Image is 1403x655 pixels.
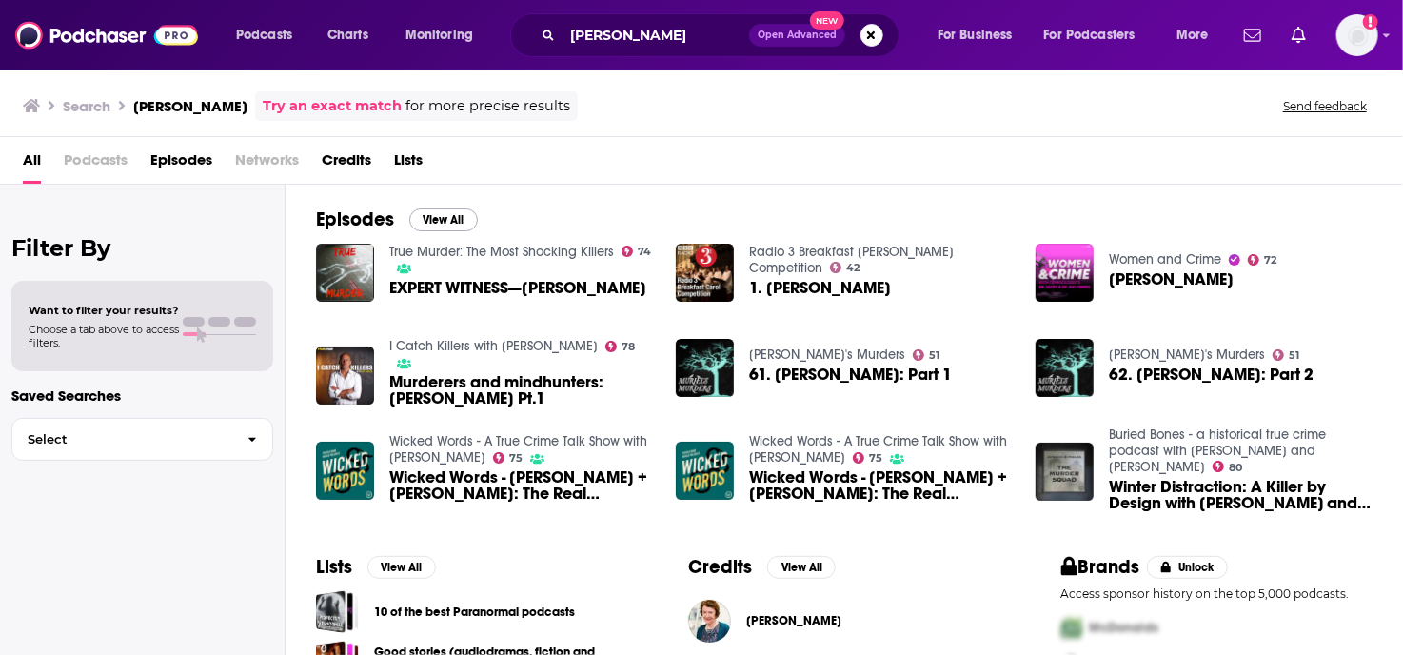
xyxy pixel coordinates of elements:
button: open menu [223,20,317,50]
span: 51 [929,351,939,360]
a: Buried Bones - a historical true crime podcast with Kate Winkler Dawson and Paul Holes [1109,427,1326,475]
a: 10 of the best Paranormal podcasts [316,590,359,633]
span: For Podcasters [1044,22,1136,49]
a: Charts [315,20,380,50]
a: 80 [1213,461,1243,472]
span: Select [12,433,232,446]
a: 62. Ann Burgess: Part 2 [1109,367,1314,383]
img: Winter Distraction: A Killer by Design with Dr. Ann Burgess and Steven Constantine [1036,443,1094,501]
span: Murderers and mindhunters: [PERSON_NAME] Pt.1 [389,374,653,407]
span: 75 [509,454,523,463]
span: Wicked Words - [PERSON_NAME] + [PERSON_NAME]: The Real Mindhunter [389,469,653,502]
span: McDonalds [1090,620,1159,636]
h3: Search [63,97,110,115]
a: Try an exact match [263,95,402,117]
a: Wicked Words - Dr. Ann Burgess + Steven Constantine: The Real Mindhunter [749,469,1013,502]
a: CreditsView All [688,555,836,579]
h2: Filter By [11,234,273,262]
span: New [810,11,844,30]
img: First Pro Logo [1054,608,1090,647]
button: View All [367,556,436,579]
a: Show notifications dropdown [1284,19,1314,51]
span: 61. [PERSON_NAME]: Part 1 [749,367,952,383]
h2: Brands [1061,555,1140,579]
a: Muriel's Murders [1109,347,1265,363]
span: Winter Distraction: A Killer by Design with [PERSON_NAME] and [PERSON_NAME] [1109,479,1373,511]
a: All [23,145,41,184]
input: Search podcasts, credits, & more... [563,20,749,50]
span: Monitoring [405,22,473,49]
img: Ann Burgess [1036,244,1094,302]
span: [PERSON_NAME] [746,613,841,628]
span: For Business [938,22,1013,49]
a: Dr. Ann Burgess [688,600,731,643]
a: Radio 3 Breakfast Carol Competition [749,244,954,276]
img: 62. Ann Burgess: Part 2 [1036,339,1094,397]
button: open menu [392,20,498,50]
span: 1. [PERSON_NAME] [749,280,891,296]
p: Saved Searches [11,387,273,405]
button: open menu [924,20,1037,50]
button: Dr. Ann BurgessDr. Ann Burgess [688,590,999,651]
span: More [1176,22,1209,49]
a: Wicked Words - A True Crime Talk Show with Kate Winkler Dawson [389,433,647,466]
img: 1. Ann Burgess [676,244,734,302]
a: 51 [1273,349,1300,361]
button: Select [11,418,273,461]
span: 75 [869,454,882,463]
span: 42 [846,264,860,272]
div: Search podcasts, credits, & more... [528,13,918,57]
span: [PERSON_NAME] [1109,271,1234,288]
h2: Episodes [316,208,394,231]
span: 78 [622,343,635,351]
img: Podchaser - Follow, Share and Rate Podcasts [15,17,198,53]
a: 61. Ann Burgess: Part 1 [749,367,952,383]
a: Dr. Ann Burgess [746,613,841,628]
svg: Add a profile image [1363,14,1378,30]
img: Wicked Words - Dr. Ann Burgess + Steven Constantine: The Real Mindhunter [316,442,374,500]
button: View All [767,556,836,579]
a: Lists [394,145,423,184]
a: 10 of the best Paranormal podcasts [374,602,575,623]
span: 80 [1229,464,1242,472]
a: Women and Crime [1109,251,1221,268]
a: Episodes [150,145,212,184]
span: 74 [638,248,651,256]
a: Muriel's Murders [749,347,905,363]
a: 74 [622,246,652,257]
span: Wicked Words - [PERSON_NAME] + [PERSON_NAME]: The Real Mindhunter [749,469,1013,502]
img: Wicked Words - Dr. Ann Burgess + Steven Constantine: The Real Mindhunter [676,442,734,500]
a: 72 [1248,254,1277,266]
a: EXPERT WITNESS—Ann Burgess [316,244,374,302]
a: Ann Burgess [1109,271,1234,288]
a: EpisodesView All [316,208,478,231]
a: 78 [605,341,636,352]
button: open menu [1163,20,1233,50]
button: View All [409,208,478,231]
a: Murderers and mindhunters: Dr. Ann Burgess Pt.1 [316,347,374,405]
span: for more precise results [405,95,570,117]
h2: Lists [316,555,352,579]
img: 61. Ann Burgess: Part 1 [676,339,734,397]
span: 51 [1289,351,1299,360]
button: open menu [1032,20,1163,50]
img: User Profile [1336,14,1378,56]
a: ListsView All [316,555,436,579]
a: Credits [322,145,371,184]
span: Logged in as TaraKennedy [1336,14,1378,56]
span: Podcasts [236,22,292,49]
button: Unlock [1147,556,1228,579]
span: Choose a tab above to access filters. [29,323,179,349]
span: Networks [235,145,299,184]
a: 51 [913,349,940,361]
